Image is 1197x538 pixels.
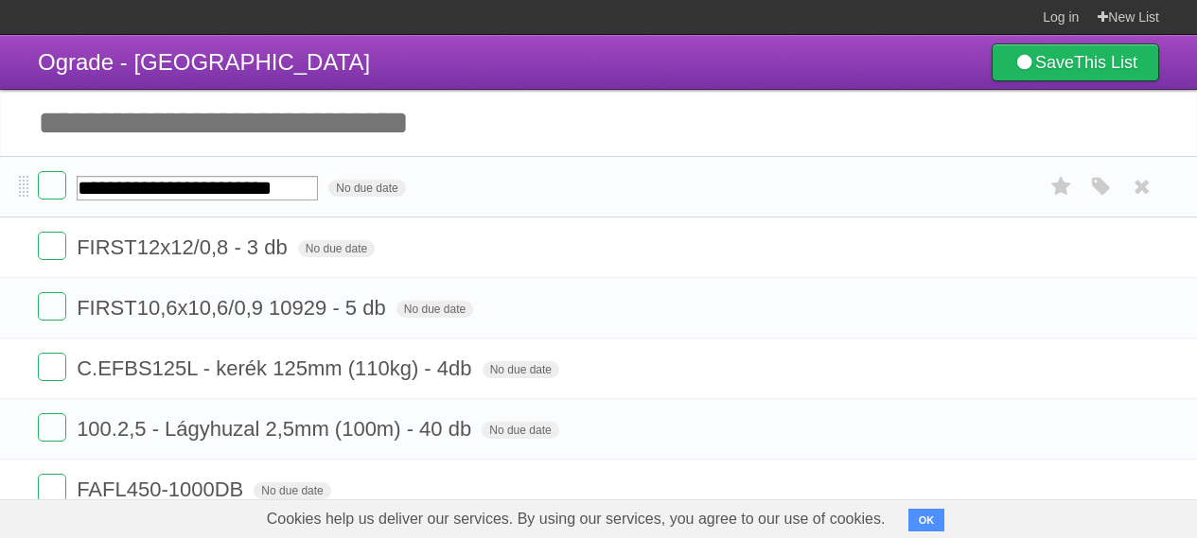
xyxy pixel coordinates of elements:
[77,477,248,501] span: FAFL450-1000DB
[77,235,292,259] span: FIRST12x12/0,8 - 3 db
[248,500,905,538] span: Cookies help us deliver our services. By using our services, you agree to our use of cookies.
[482,422,558,439] span: No due date
[77,417,476,441] span: 100.2,5 - Lágyhuzal 2,5mm (100m) - 40 db
[992,43,1159,81] a: SaveThis List
[38,232,66,260] label: Done
[483,361,559,378] span: No due date
[328,180,405,197] span: No due date
[254,482,330,499] span: No due date
[1044,171,1080,202] label: Star task
[38,353,66,381] label: Done
[38,49,370,75] span: Ograde - [GEOGRAPHIC_DATA]
[38,474,66,502] label: Done
[396,301,473,318] span: No due date
[38,413,66,442] label: Done
[908,509,945,531] button: OK
[298,240,375,257] span: No due date
[77,296,391,320] span: FIRST10,6x10,6/0,9 10929 - 5 db
[38,292,66,321] label: Done
[1074,53,1137,72] b: This List
[77,356,476,380] span: C.EFBS125L - kerék 125mm (110kg) - 4db
[38,171,66,200] label: Done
